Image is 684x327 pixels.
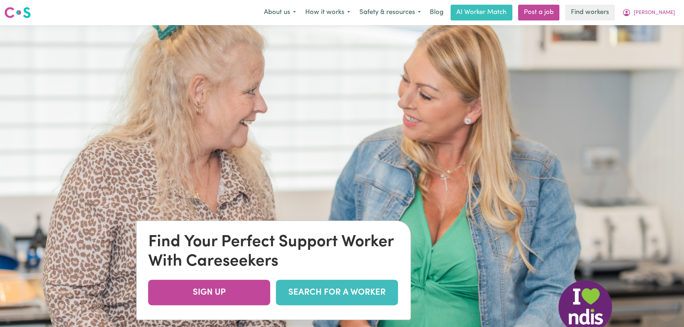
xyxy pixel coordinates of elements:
iframe: Button to launch messaging window [655,298,678,321]
a: Find workers [565,5,615,20]
a: Careseekers logo [4,4,31,21]
button: How it works [301,5,355,20]
a: AI Worker Match [451,5,512,20]
button: My Account [618,5,680,20]
button: About us [259,5,301,20]
a: SIGN UP [148,280,270,305]
div: Find Your Perfect Support Worker With Careseekers [148,233,399,271]
img: Careseekers logo [4,6,31,19]
a: Blog [425,5,448,20]
button: Safety & resources [355,5,425,20]
span: [PERSON_NAME] [634,9,675,17]
a: Post a job [518,5,559,20]
a: SEARCH FOR A WORKER [276,280,398,305]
